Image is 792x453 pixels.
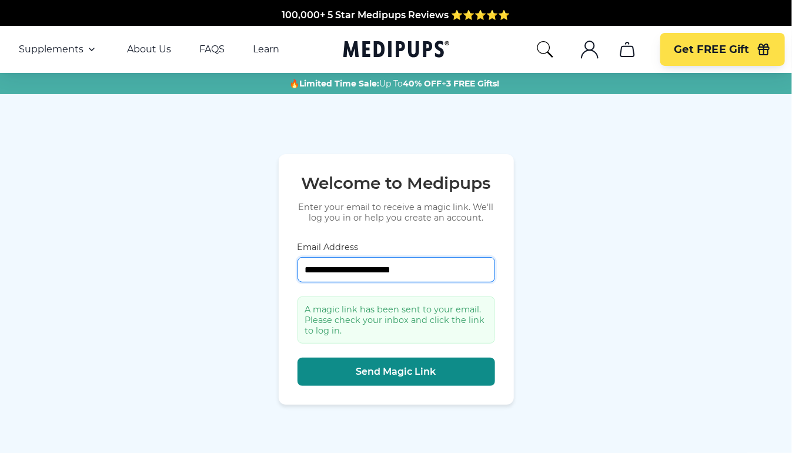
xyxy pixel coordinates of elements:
span: Made In The [GEOGRAPHIC_DATA] from domestic & globally sourced ingredients [200,23,592,34]
a: Medipups [343,38,449,62]
button: Get FREE Gift [660,33,785,66]
div: A magic link has been sent to your email. Please check your inbox and click the link to log in. [298,297,495,344]
span: Get FREE Gift [674,43,750,56]
a: About Us [127,44,171,55]
button: account [576,35,604,64]
button: Send Magic Link [298,358,495,386]
a: FAQS [199,44,225,55]
span: 🔥 Up To + [290,78,500,89]
a: Learn [253,44,279,55]
button: search [536,40,554,59]
span: Supplements [19,44,83,55]
span: 100,000+ 5 Star Medipups Reviews ⭐️⭐️⭐️⭐️⭐️ [282,9,510,20]
label: Email Address [298,242,495,252]
button: cart [613,35,641,64]
span: Send Magic Link [356,366,436,378]
p: Enter your email to receive a magic link. We'll log you in or help you create an account. [298,202,495,223]
h1: Welcome to Medipups [298,173,495,193]
button: Supplements [19,42,99,56]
